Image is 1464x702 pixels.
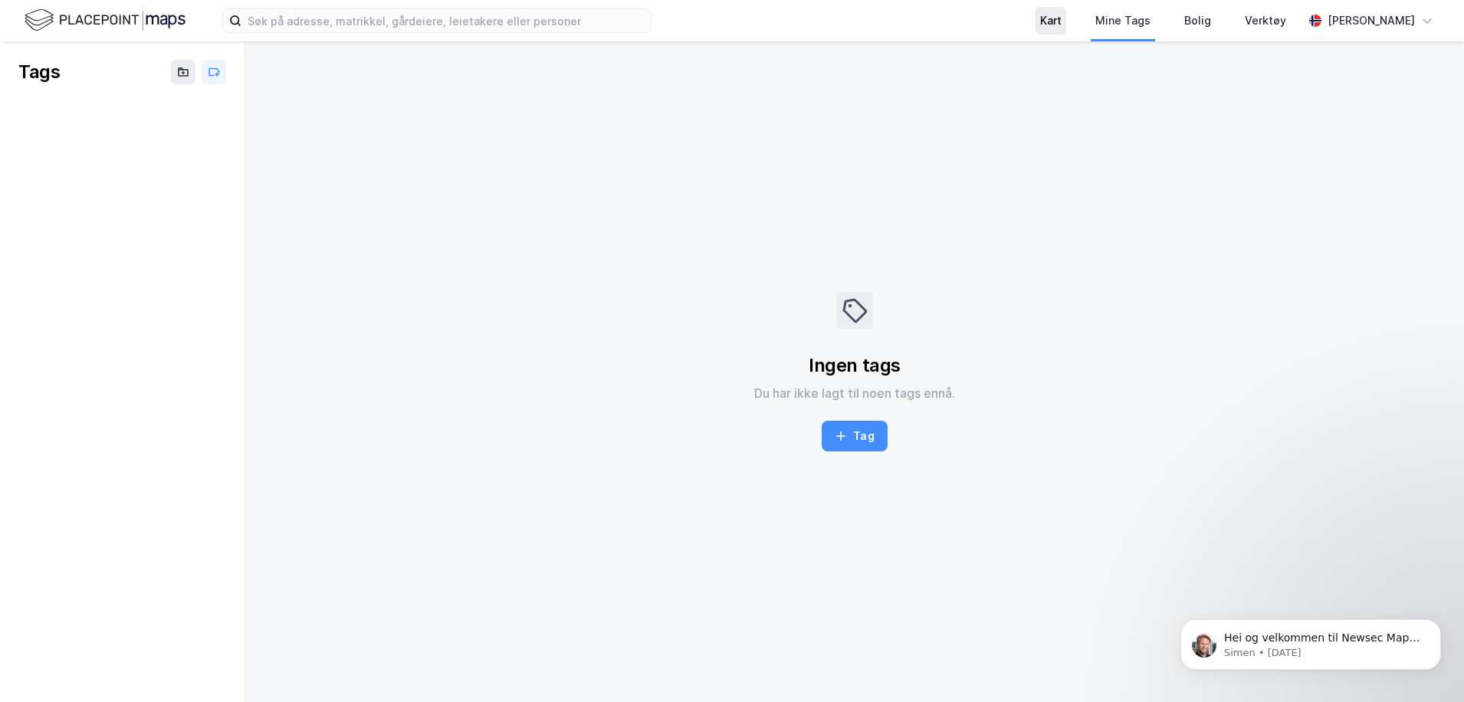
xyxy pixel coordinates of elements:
[1157,587,1464,694] iframe: Intercom notifications message
[1040,11,1062,30] div: Kart
[809,353,901,378] div: Ingen tags
[822,421,887,451] button: Tag
[18,60,60,84] div: Tags
[241,9,651,32] input: Søk på adresse, matrikkel, gårdeiere, leietakere eller personer
[25,7,185,34] img: logo.f888ab2527a4732fd821a326f86c7f29.svg
[1184,11,1211,30] div: Bolig
[754,384,955,402] div: Du har ikke lagt til noen tags ennå.
[1328,11,1415,30] div: [PERSON_NAME]
[1245,11,1286,30] div: Verktøy
[1095,11,1151,30] div: Mine Tags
